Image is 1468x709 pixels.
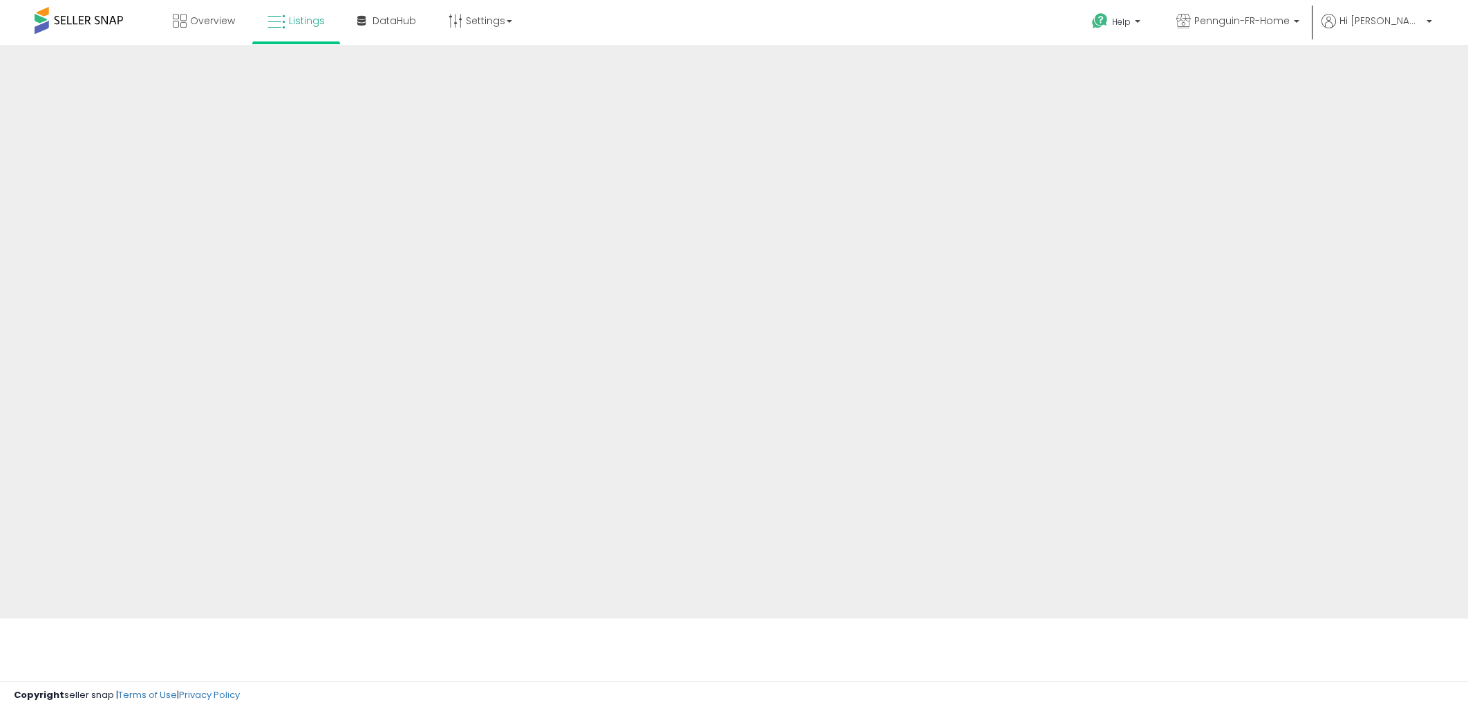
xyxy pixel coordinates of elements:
[1194,14,1290,28] span: Pennguin-FR-Home
[1112,16,1131,28] span: Help
[1081,2,1154,45] a: Help
[1339,14,1422,28] span: Hi [PERSON_NAME]
[190,14,235,28] span: Overview
[1321,14,1432,45] a: Hi [PERSON_NAME]
[1091,12,1109,30] i: Get Help
[289,14,325,28] span: Listings
[373,14,416,28] span: DataHub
